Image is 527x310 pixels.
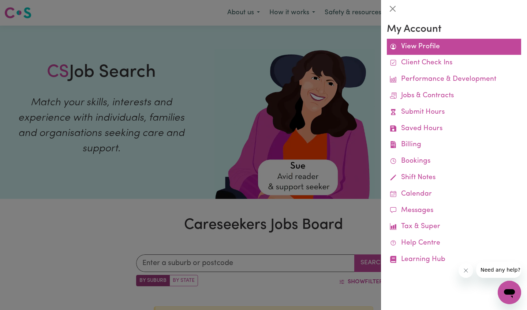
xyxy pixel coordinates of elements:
a: Billing [387,137,521,153]
a: Jobs & Contracts [387,88,521,104]
a: Learning Hub [387,252,521,268]
button: Close [387,3,399,15]
a: Saved Hours [387,121,521,137]
a: Messages [387,203,521,219]
a: Tax & Super [387,219,521,235]
iframe: Button to launch messaging window [498,281,521,304]
a: Bookings [387,153,521,170]
a: Submit Hours [387,104,521,121]
a: Help Centre [387,235,521,252]
a: View Profile [387,39,521,55]
a: Performance & Development [387,71,521,88]
a: Shift Notes [387,170,521,186]
iframe: Close message [459,263,473,278]
a: Client Check Ins [387,55,521,71]
a: Calendar [387,186,521,203]
iframe: Message from company [476,262,521,278]
h3: My Account [387,23,521,36]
